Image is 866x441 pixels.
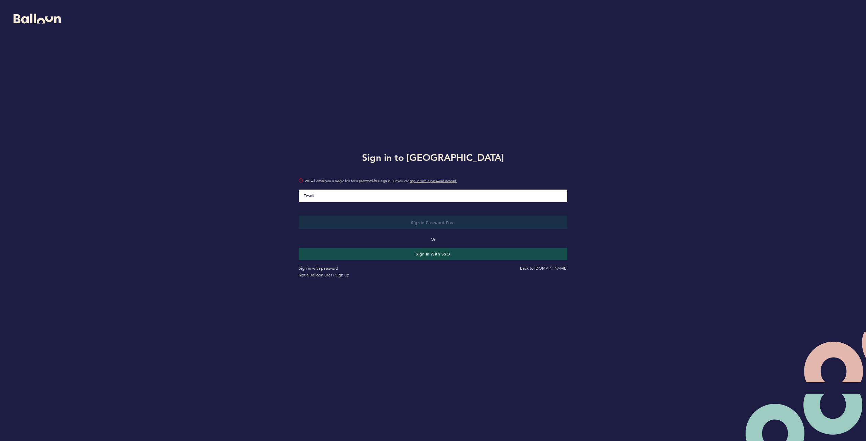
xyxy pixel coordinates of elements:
[299,190,567,202] input: Email
[299,216,567,229] button: Sign in Password-Free
[299,236,567,243] p: Or
[520,266,567,271] a: Back to [DOMAIN_NAME]
[294,151,572,164] h1: Sign in to [GEOGRAPHIC_DATA]
[305,178,567,185] span: We will email you a magic link for a password-free sign in. Or you can
[410,179,457,183] a: sign in with a password instead.
[299,266,338,271] a: Sign in with password
[411,220,455,225] span: Sign in Password-Free
[299,248,567,260] button: Sign in with SSO
[299,272,349,277] a: Not a Balloon user? Sign up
